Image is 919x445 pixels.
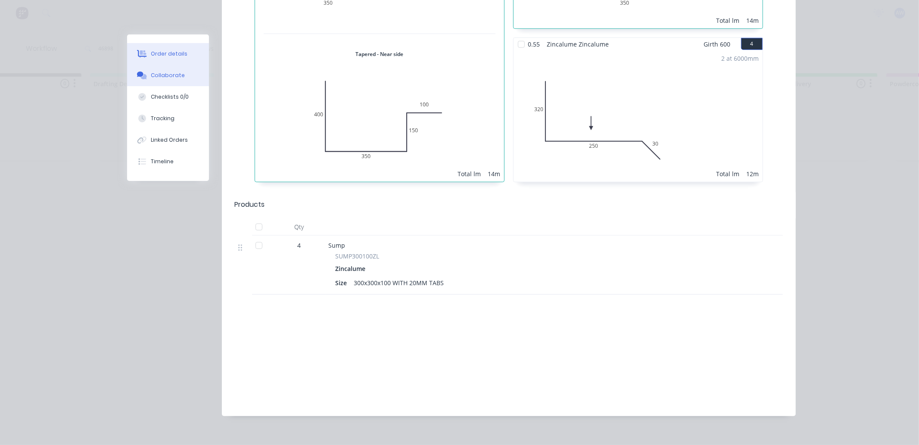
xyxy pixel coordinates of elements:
[127,151,209,172] button: Timeline
[127,108,209,129] button: Tracking
[544,38,613,50] span: Zincalume Zincalume
[717,16,740,25] div: Total lm
[722,54,759,63] div: 2 at 6000mm
[151,158,174,165] div: Timeline
[298,241,301,250] span: 4
[151,50,187,58] div: Order details
[741,38,763,50] button: 4
[127,86,209,108] button: Checklists 0/0
[127,43,209,65] button: Order details
[717,169,740,178] div: Total lm
[704,38,731,50] span: Girth 600
[127,65,209,86] button: Collaborate
[235,199,265,210] div: Products
[151,72,185,79] div: Collaborate
[151,136,188,144] div: Linked Orders
[336,252,380,261] span: SUMP300100ZL
[514,50,763,182] div: 0320250302 at 6000mmTotal lm12m
[151,93,189,101] div: Checklists 0/0
[274,218,325,236] div: Qty
[127,129,209,151] button: Linked Orders
[336,262,369,275] div: Zincalume
[458,169,481,178] div: Total lm
[488,169,501,178] div: 14m
[151,115,174,122] div: Tracking
[329,241,346,249] span: Sump
[525,38,544,50] span: 0.55
[351,277,448,289] div: 300x300x100 WITH 20MM TABS
[336,277,351,289] div: Size
[747,16,759,25] div: 14m
[747,169,759,178] div: 12m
